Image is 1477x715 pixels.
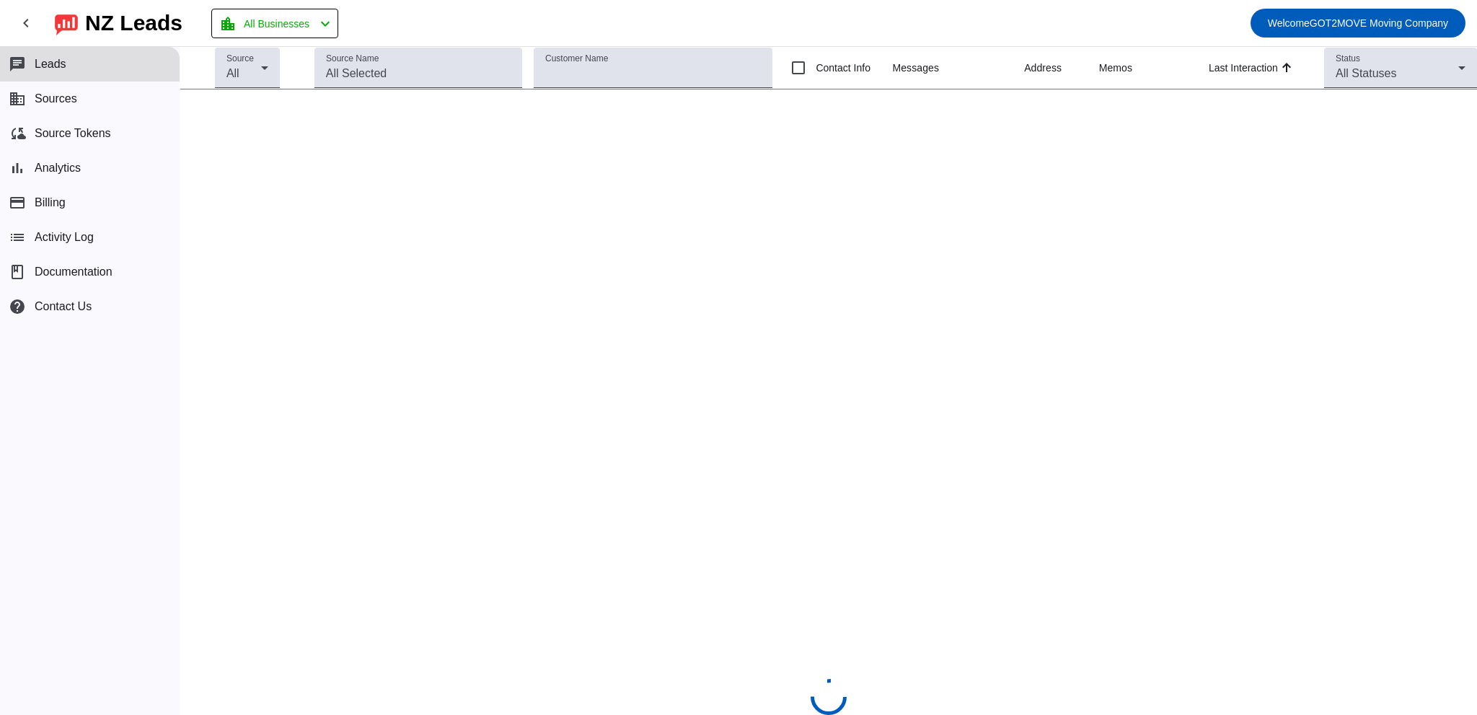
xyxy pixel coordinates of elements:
[35,58,66,71] span: Leads
[9,229,26,246] mat-icon: list
[892,47,1024,89] th: Messages
[55,11,78,35] img: logo
[35,266,113,278] span: Documentation
[244,14,309,34] span: All Businesses
[9,90,26,108] mat-icon: business
[35,127,111,140] span: Source Tokens
[226,67,239,79] span: All
[317,15,334,32] mat-icon: chevron_left
[35,300,92,313] span: Contact Us
[545,54,608,63] mat-label: Customer Name
[219,15,237,32] mat-icon: location_city
[1336,67,1396,79] span: All Statuses
[35,231,94,244] span: Activity Log
[1099,47,1209,89] th: Memos
[9,125,26,142] mat-icon: cloud_sync
[9,56,26,73] mat-icon: chat
[35,162,81,175] span: Analytics
[35,92,77,105] span: Sources
[1268,13,1448,33] span: GOT2MOVE Moving Company
[1268,17,1310,29] span: Welcome
[9,298,26,315] mat-icon: help
[1251,9,1465,38] button: WelcomeGOT2MOVE Moving Company
[85,13,182,33] div: NZ Leads
[1209,61,1278,75] div: Last Interaction
[35,196,66,209] span: Billing
[326,54,379,63] mat-label: Source Name
[1336,54,1360,63] mat-label: Status
[813,61,870,75] label: Contact Info
[9,159,26,177] mat-icon: bar_chart
[326,65,511,82] input: All Selected
[211,9,338,38] button: All Businesses
[9,194,26,211] mat-icon: payment
[226,54,254,63] mat-label: Source
[1024,47,1099,89] th: Address
[9,263,26,281] span: book
[17,14,35,32] mat-icon: chevron_left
